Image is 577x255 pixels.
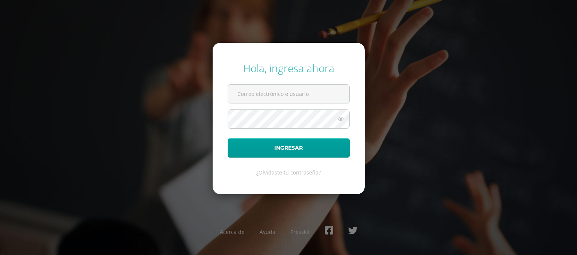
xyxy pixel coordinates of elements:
[256,169,321,176] a: ¿Olvidaste tu contraseña?
[220,228,245,235] a: Acerca de
[228,61,350,75] div: Hola, ingresa ahora
[260,228,275,235] a: Ayuda
[228,85,349,103] input: Correo electrónico o usuario
[290,228,310,235] a: Presskit
[228,138,350,158] button: Ingresar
